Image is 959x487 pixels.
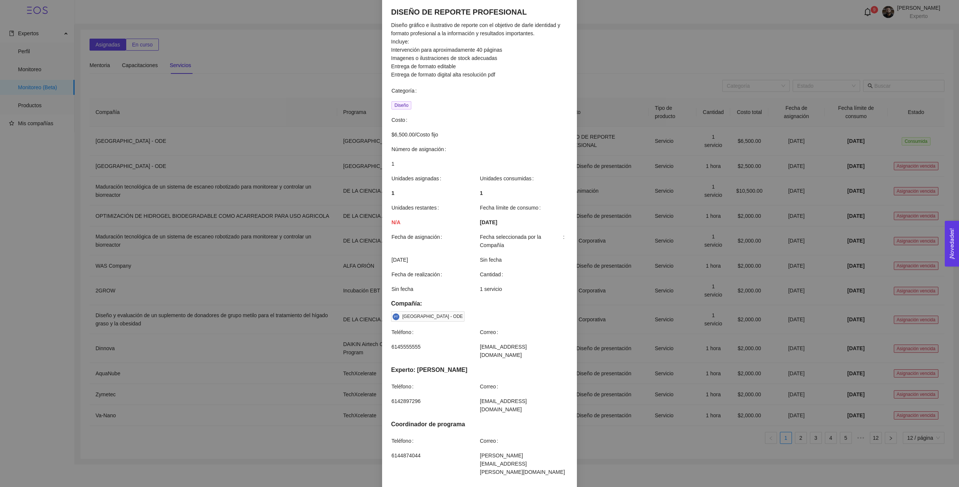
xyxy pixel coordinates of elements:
[391,256,479,264] span: [DATE]
[480,451,568,476] span: [PERSON_NAME][EMAIL_ADDRESS][PERSON_NAME][DOMAIN_NAME]
[391,219,400,225] strong: N/A
[391,204,442,212] span: Unidades restantes
[391,190,394,196] strong: 1
[391,160,568,168] span: 1
[391,420,568,429] div: Coordinador de programa
[391,87,420,95] span: Categoría
[391,130,568,139] span: $6,500.00 / Costo fijo
[391,285,479,293] span: Sin fecha
[480,437,501,445] span: Correo
[391,343,479,351] span: 6145555555
[391,382,417,391] span: Teléfono
[480,204,544,212] span: Fecha límite de consumo
[394,315,398,318] span: PT
[391,451,479,460] span: 6144874044
[945,221,959,267] button: Open Feedback Widget
[480,397,568,414] span: [EMAIL_ADDRESS][DOMAIN_NAME]
[391,365,568,375] div: Experto: [PERSON_NAME]
[391,116,410,124] span: Costo
[391,233,445,241] span: Fecha de asignación
[391,145,449,153] span: Número de asignación
[391,21,568,79] p: Diseño gráfico e ilustrativo de reporte con el objetivo de darle identidad y formato profesional ...
[480,382,501,391] span: Correo
[480,343,568,359] span: [EMAIL_ADDRESS][DOMAIN_NAME]
[391,299,568,308] h5: Compañía:
[391,328,417,336] span: Teléfono
[480,233,568,249] span: Fecha seleccionada por la Compañía
[480,218,497,226] span: [DATE]
[391,7,568,17] h4: DISEÑO DE REPORTE PROFESIONAL
[391,101,411,109] span: Diseño
[402,313,463,320] div: [GEOGRAPHIC_DATA] - ODE
[391,437,417,445] span: Teléfono
[391,174,444,183] span: Unidades asignadas
[480,270,506,279] span: Cantidad
[480,190,483,196] strong: 1
[391,270,445,279] span: Fecha de realización
[480,174,537,183] span: Unidades consumidas
[480,256,568,264] span: Sin fecha
[391,397,479,405] span: 6142897296
[480,328,501,336] span: Correo
[480,285,568,293] span: 1 servicio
